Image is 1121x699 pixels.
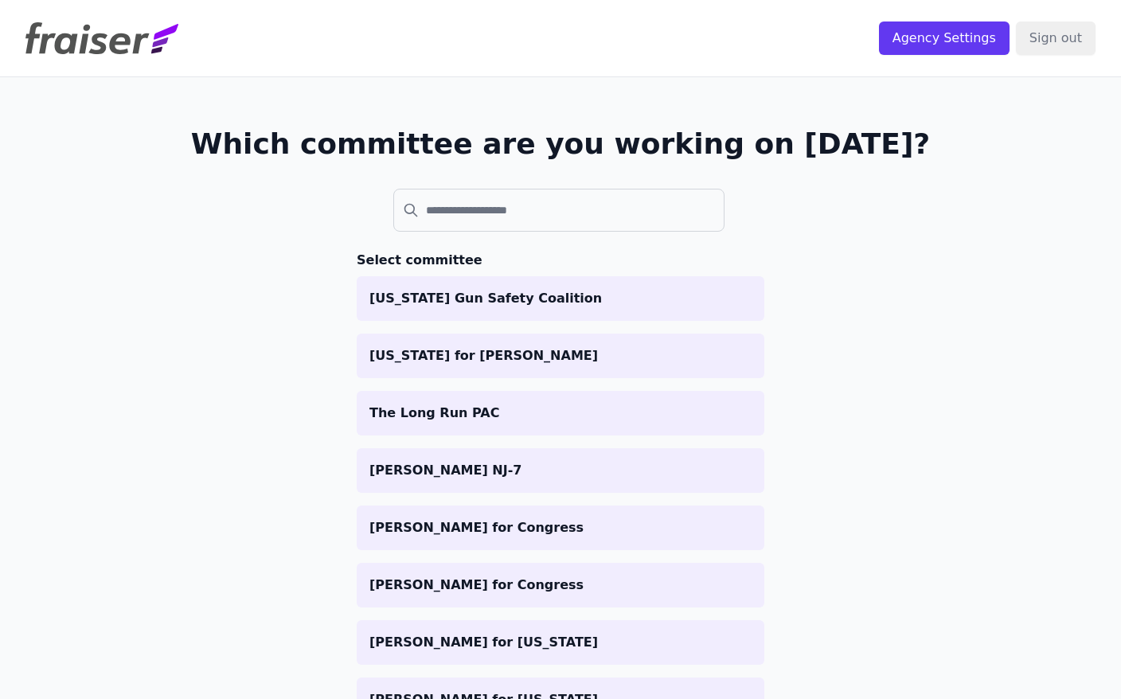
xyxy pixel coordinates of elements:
[357,506,764,550] a: [PERSON_NAME] for Congress
[369,633,752,652] p: [PERSON_NAME] for [US_STATE]
[369,576,752,595] p: [PERSON_NAME] for Congress
[357,251,764,270] h3: Select committee
[357,448,764,493] a: [PERSON_NAME] NJ-7
[191,128,931,160] h1: Which committee are you working on [DATE]?
[369,461,752,480] p: [PERSON_NAME] NJ-7
[369,518,752,537] p: [PERSON_NAME] for Congress
[25,22,178,54] img: Fraiser Logo
[357,563,764,607] a: [PERSON_NAME] for Congress
[369,289,752,308] p: [US_STATE] Gun Safety Coalition
[357,620,764,665] a: [PERSON_NAME] for [US_STATE]
[369,404,752,423] p: The Long Run PAC
[369,346,752,365] p: [US_STATE] for [PERSON_NAME]
[357,276,764,321] a: [US_STATE] Gun Safety Coalition
[357,391,764,435] a: The Long Run PAC
[879,21,1010,55] input: Agency Settings
[357,334,764,378] a: [US_STATE] for [PERSON_NAME]
[1016,21,1096,55] input: Sign out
